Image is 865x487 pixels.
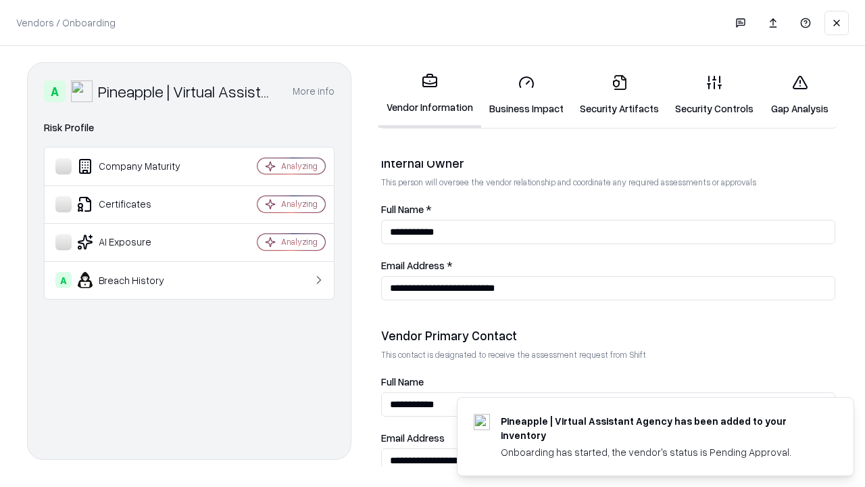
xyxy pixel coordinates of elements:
button: More info [293,79,335,103]
label: Full Name [381,377,835,387]
label: Full Name * [381,204,835,214]
div: Risk Profile [44,120,335,136]
p: This contact is designated to receive the assessment request from Shift [381,349,835,361]
div: Breach History [55,272,217,288]
div: AI Exposure [55,234,217,250]
a: Security Controls [667,64,762,126]
div: Vendor Primary Contact [381,327,835,344]
div: Pineapple | Virtual Assistant Agency has been added to your inventory [501,414,821,442]
div: Onboarding has started, the vendor's status is Pending Approval. [501,445,821,459]
div: Analyzing [281,198,318,210]
p: This person will oversee the vendor relationship and coordinate any required assessments or appro... [381,177,835,188]
a: Gap Analysis [762,64,838,126]
div: A [55,272,72,288]
div: Certificates [55,196,217,212]
div: Internal Owner [381,155,835,171]
label: Email Address [381,433,835,443]
div: Company Maturity [55,158,217,175]
a: Security Artifacts [572,64,667,126]
a: Vendor Information [378,62,481,128]
div: Analyzing [281,160,318,172]
img: Pineapple | Virtual Assistant Agency [71,80,93,102]
div: Pineapple | Virtual Assistant Agency [98,80,276,102]
div: Analyzing [281,236,318,248]
p: Vendors / Onboarding [16,16,116,30]
div: A [44,80,66,102]
a: Business Impact [481,64,572,126]
label: Email Address * [381,260,835,271]
img: trypineapple.com [474,414,490,430]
